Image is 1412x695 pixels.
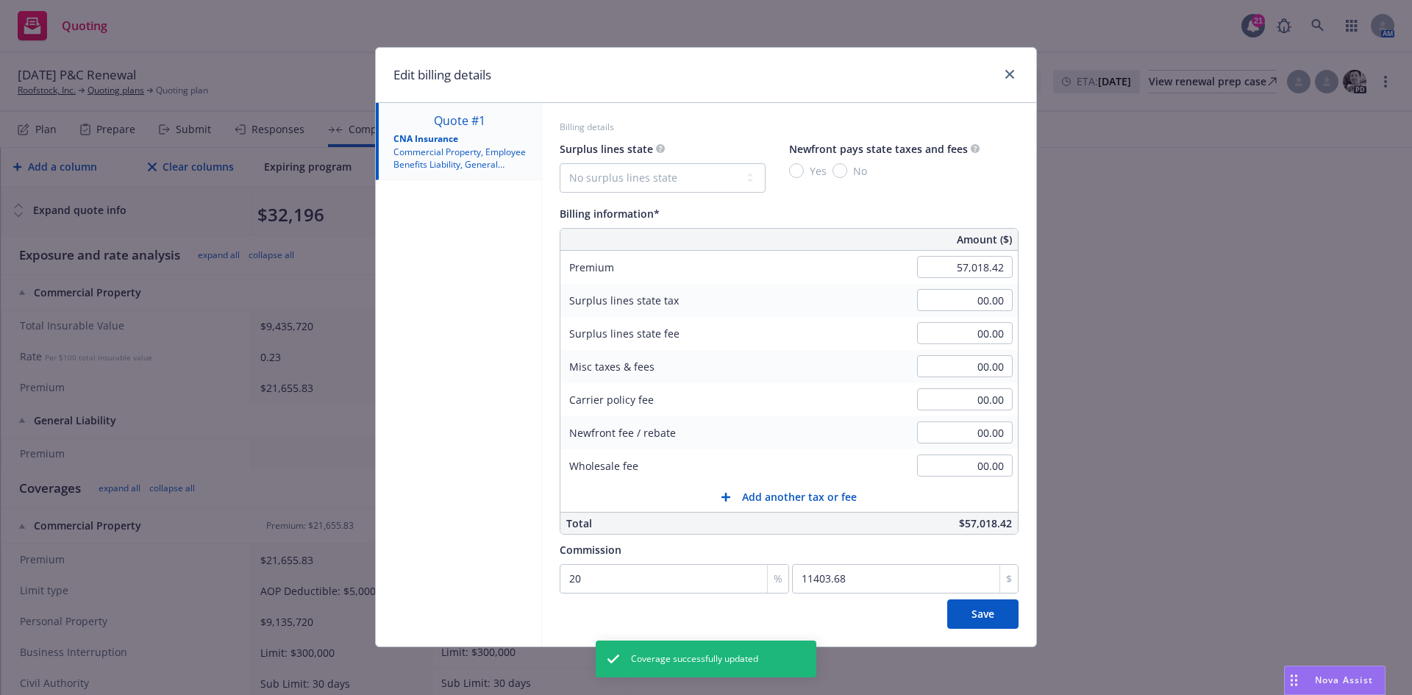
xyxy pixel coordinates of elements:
span: Coverage successfully updated [631,652,758,666]
input: 0.00 [917,388,1013,410]
button: Nova Assist [1284,666,1386,695]
input: 0.00 [917,355,1013,377]
span: Billing information* [560,207,660,221]
span: Amount ($) [957,232,1012,247]
span: Save [971,607,994,621]
div: Drag to move [1285,666,1303,694]
span: Commission [560,543,621,557]
span: Yes [810,163,827,179]
span: Carrier policy fee [569,393,654,407]
span: $57,018.42 [959,516,1012,530]
input: No [832,163,847,178]
button: Quote #1CNA InsuranceCommercial Property, Employee Benefits Liability, General Liability [376,103,541,179]
button: Save [947,599,1019,629]
input: 0.00 [917,256,1013,278]
span: Surplus lines state fee [569,327,680,341]
input: Yes [789,163,804,178]
span: Wholesale fee [569,459,638,473]
span: $ [1006,571,1012,586]
span: Surplus lines state tax [569,293,679,307]
input: 0.00 [917,455,1013,477]
input: 0.00 [917,322,1013,344]
span: Nova Assist [1315,674,1373,686]
button: Add another tax or fee [560,482,1019,512]
span: Newfront fee / rebate [569,426,676,440]
span: Surplus lines state [560,142,653,156]
span: Quote #1 [393,112,527,129]
span: No [853,163,867,179]
span: Newfront pays state taxes and fees [789,142,968,156]
div: Billing details [560,121,1019,133]
span: Commercial Property, Employee Benefits Liability, General Liability [393,146,527,171]
input: 0.00 [917,289,1013,311]
span: Total [566,516,592,530]
h1: Edit billing details [393,65,491,85]
span: Premium [569,260,614,274]
span: Add another tax or fee [742,489,857,505]
span: CNA Insurance [393,132,458,145]
input: 0.00 [917,421,1013,443]
span: Misc taxes & fees [569,360,655,374]
span: % [774,571,782,586]
a: close [1001,65,1019,83]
